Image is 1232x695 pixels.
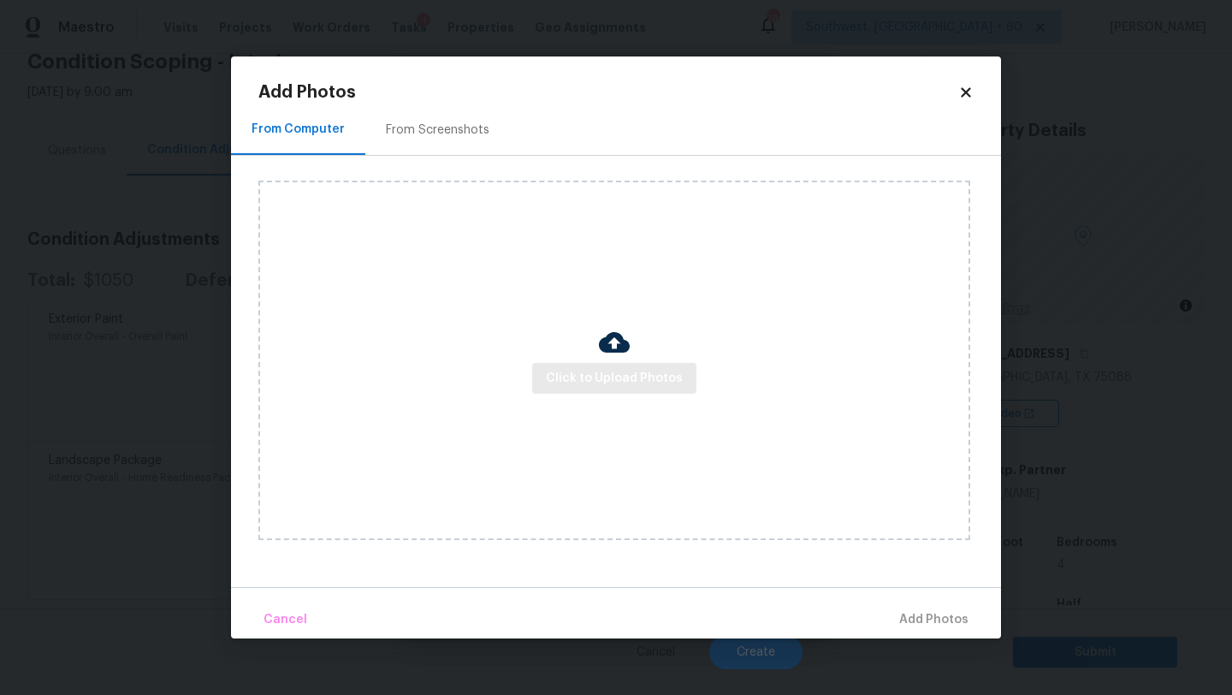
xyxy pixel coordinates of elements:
[546,368,683,389] span: Click to Upload Photos
[264,609,307,631] span: Cancel
[532,363,696,395] button: Click to Upload Photos
[386,122,489,139] div: From Screenshots
[257,602,314,639] button: Cancel
[258,84,958,101] h2: Add Photos
[252,121,345,138] div: From Computer
[599,327,630,358] img: Cloud Upload Icon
